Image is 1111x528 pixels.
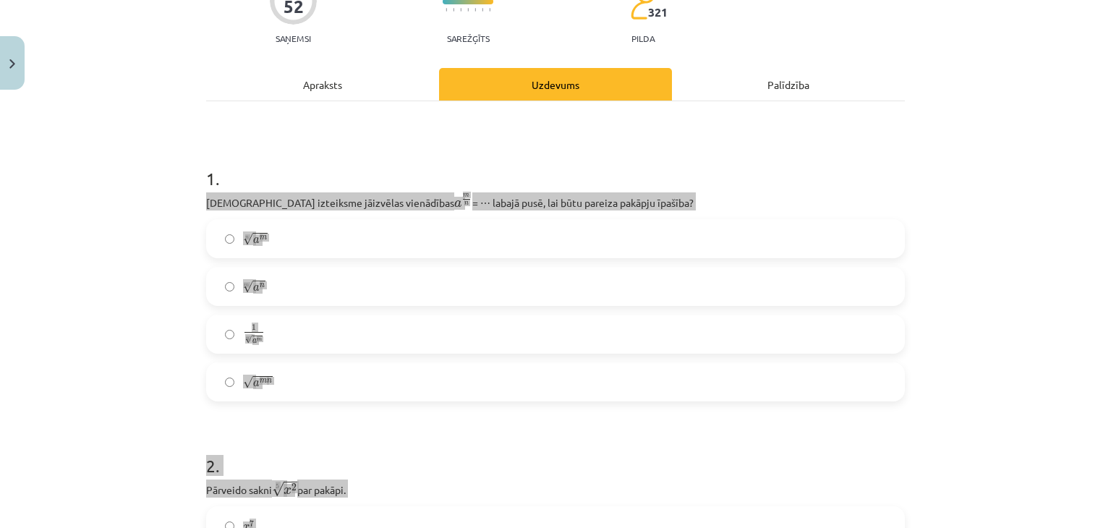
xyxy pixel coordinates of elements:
img: icon-short-line-57e1e144782c952c97e751825c79c345078a6d821885a25fce030b3d8c18986b.svg [489,8,490,12]
span: 321 [648,6,668,19]
span: n [260,284,265,288]
img: icon-short-line-57e1e144782c952c97e751825c79c345078a6d821885a25fce030b3d8c18986b.svg [453,8,454,12]
p: [DEMOGRAPHIC_DATA] izteiksme jāizvēlas vienādības = ⋯ labajā pusē, lai būtu pareiza pakāpju īpašība? [206,192,905,210]
p: Saņemsi [270,33,317,43]
img: icon-short-line-57e1e144782c952c97e751825c79c345078a6d821885a25fce030b3d8c18986b.svg [460,8,461,12]
span: 2 [291,484,297,491]
span: a [253,285,260,291]
span: a [454,200,461,208]
span: 1 [252,325,256,331]
div: Apraksts [206,68,439,101]
img: icon-short-line-57e1e144782c952c97e751825c79c345078a6d821885a25fce030b3d8c18986b.svg [474,8,476,12]
span: x [284,487,291,495]
span: √ [243,376,253,388]
img: icon-close-lesson-0947bae3869378f0d4975bcd49f059093ad1ed9edebbc8119c70593378902aed.svg [9,59,15,69]
h1: 2 . [206,430,905,475]
img: icon-short-line-57e1e144782c952c97e751825c79c345078a6d821885a25fce030b3d8c18986b.svg [482,8,483,12]
span: m [260,379,267,383]
span: a [253,237,260,244]
img: icon-short-line-57e1e144782c952c97e751825c79c345078a6d821885a25fce030b3d8c18986b.svg [446,8,447,12]
div: Palīdzība [672,68,905,101]
div: Uzdevums [439,68,672,101]
span: m [463,194,469,197]
p: pilda [631,33,655,43]
span: m [257,338,262,341]
span: m [260,236,267,240]
span: n [464,202,469,205]
span: √ [272,482,284,497]
span: √ [243,281,253,293]
span: √ [245,336,252,344]
p: Sarežģīts [447,33,490,43]
span: a [252,339,257,344]
img: icon-short-line-57e1e144782c952c97e751825c79c345078a6d821885a25fce030b3d8c18986b.svg [467,8,469,12]
p: Pārveido sakni par pakāpi. [206,480,905,498]
span: √ [243,233,253,245]
span: a [253,380,260,387]
h1: 1 . [206,143,905,188]
span: 7 [250,521,254,527]
span: n [267,379,272,383]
